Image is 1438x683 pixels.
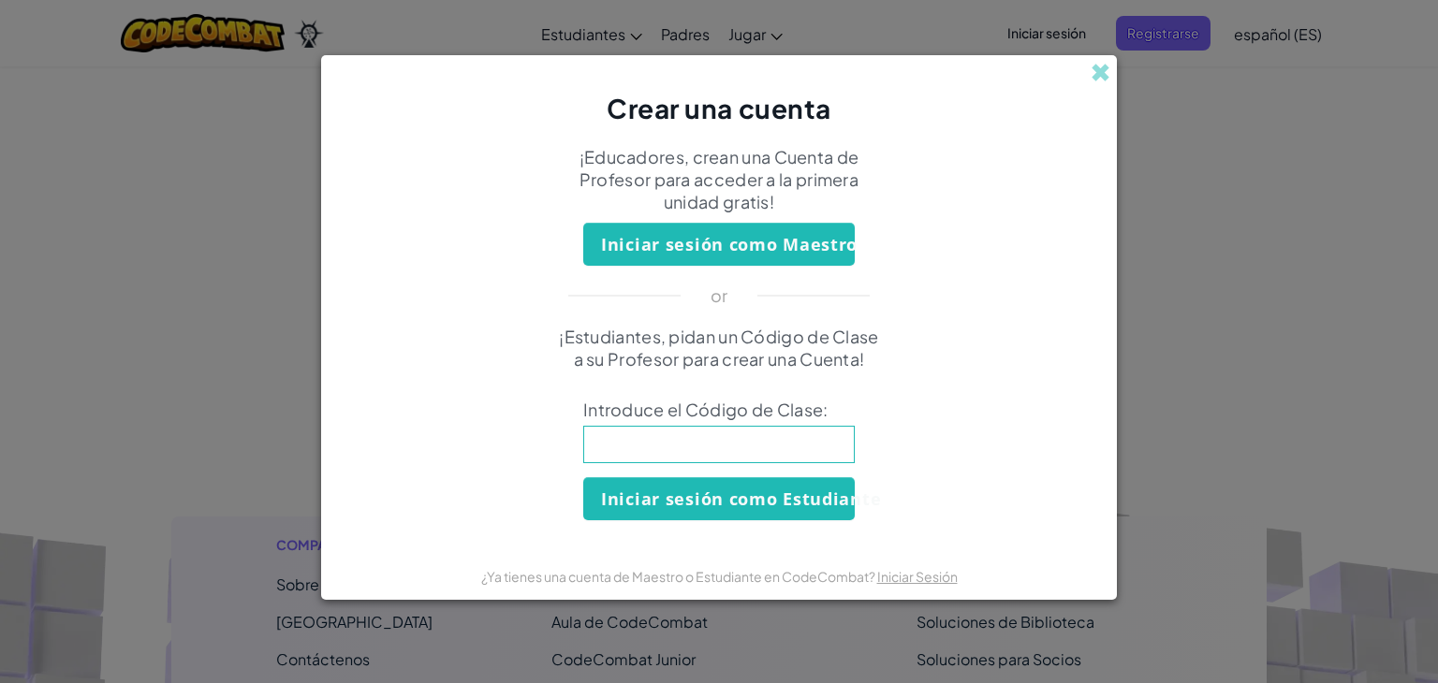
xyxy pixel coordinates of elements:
p: ¡Estudiantes, pidan un Código de Clase a su Profesor para crear una Cuenta! [555,326,883,371]
span: Introduce el Código de Clase: [583,399,855,421]
span: Crear una cuenta [607,92,831,124]
p: ¡Educadores, crean una Cuenta de Profesor para acceder a la primera unidad gratis! [555,146,883,213]
button: Iniciar sesión como Maestro [583,223,855,266]
span: ¿Ya tienes una cuenta de Maestro o Estudiante en CodeCombat? [481,568,877,585]
a: Iniciar Sesión [877,568,958,585]
p: or [711,284,728,307]
button: Iniciar sesión como Estudiante [583,477,855,520]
